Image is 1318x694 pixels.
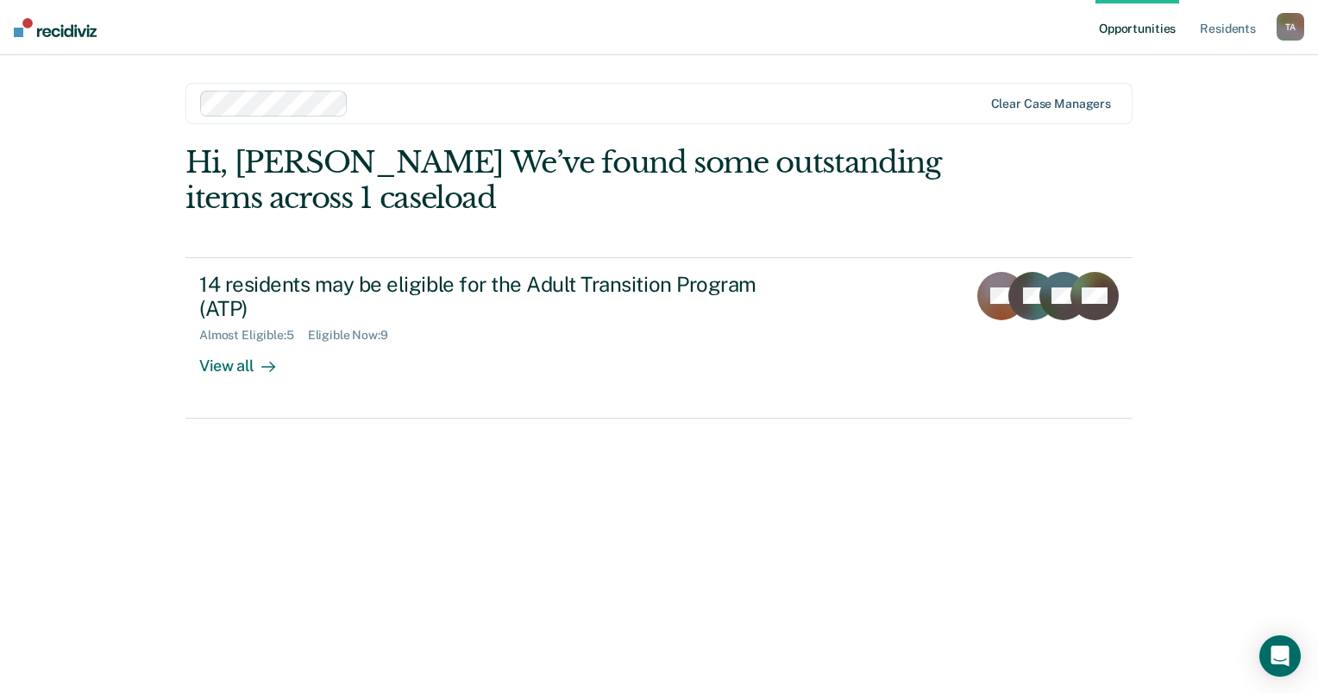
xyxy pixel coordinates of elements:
[991,97,1111,111] div: Clear case managers
[1259,635,1301,677] div: Open Intercom Messenger
[199,328,308,343] div: Almost Eligible : 5
[199,272,805,322] div: 14 residents may be eligible for the Adult Transition Program (ATP)
[308,328,402,343] div: Eligible Now : 9
[185,257,1133,419] a: 14 residents may be eligible for the Adult Transition Program (ATP)Almost Eligible:5Eligible Now:...
[185,145,943,216] div: Hi, [PERSON_NAME] We’ve found some outstanding items across 1 caseload
[1277,13,1304,41] button: TA
[199,343,296,376] div: View all
[1277,13,1304,41] div: T A
[14,18,97,37] img: Recidiviz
